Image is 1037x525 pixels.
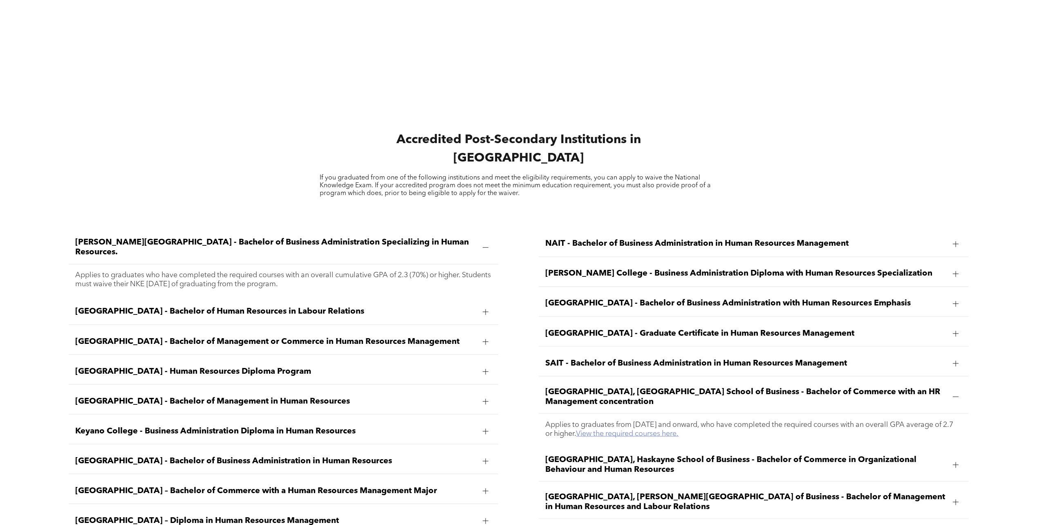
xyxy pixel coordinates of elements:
span: [GEOGRAPHIC_DATA] – Bachelor of Commerce with a Human Resources Management Major [75,486,476,496]
span: SAIT - Bachelor of Business Administration in Human Resources Management [545,358,946,368]
span: Accredited Post-Secondary Institutions in [GEOGRAPHIC_DATA] [396,134,641,164]
span: [GEOGRAPHIC_DATA], [GEOGRAPHIC_DATA] School of Business - Bachelor of Commerce with an HR Managem... [545,387,946,406]
span: If you graduated from one of the following institutions and meet the eligibility requirements, yo... [320,175,711,197]
span: [GEOGRAPHIC_DATA] - Bachelor of Management or Commerce in Human Resources Management [75,337,476,346]
p: Applies to graduates from [DATE] and onward, who have completed the required courses with an over... [545,420,962,438]
span: [GEOGRAPHIC_DATA] - Human Resources Diploma Program [75,366,476,376]
span: [PERSON_NAME][GEOGRAPHIC_DATA] - Bachelor of Business Administration Specializing in Human Resour... [75,238,476,257]
span: NAIT - Bachelor of Business Administration in Human Resources Management [545,239,946,249]
span: Keyano College - Business Administration Diploma in Human Resources [75,426,476,436]
span: [PERSON_NAME] College - Business Administration Diploma with Human Resources Specialization [545,269,946,278]
span: [GEOGRAPHIC_DATA] - Bachelor of Business Administration with Human Resources Emphasis [545,298,946,308]
span: [GEOGRAPHIC_DATA], [PERSON_NAME][GEOGRAPHIC_DATA] of Business - Bachelor of Management in Human R... [545,492,946,512]
span: [GEOGRAPHIC_DATA] - Bachelor of Human Resources in Labour Relations [75,307,476,316]
span: [GEOGRAPHIC_DATA] - Graduate Certificate in Human Resources Management [545,328,946,338]
span: [GEOGRAPHIC_DATA] - Bachelor of Business Administration in Human Resources [75,456,476,466]
span: [GEOGRAPHIC_DATA], Haskayne School of Business - Bachelor of Commerce in Organizational Behaviour... [545,455,946,474]
a: View the required courses here. [576,430,679,437]
span: [GEOGRAPHIC_DATA] - Bachelor of Management in Human Resources [75,396,476,406]
p: Applies to graduates who have completed the required courses with an overall cumulative GPA of 2.... [75,271,492,289]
